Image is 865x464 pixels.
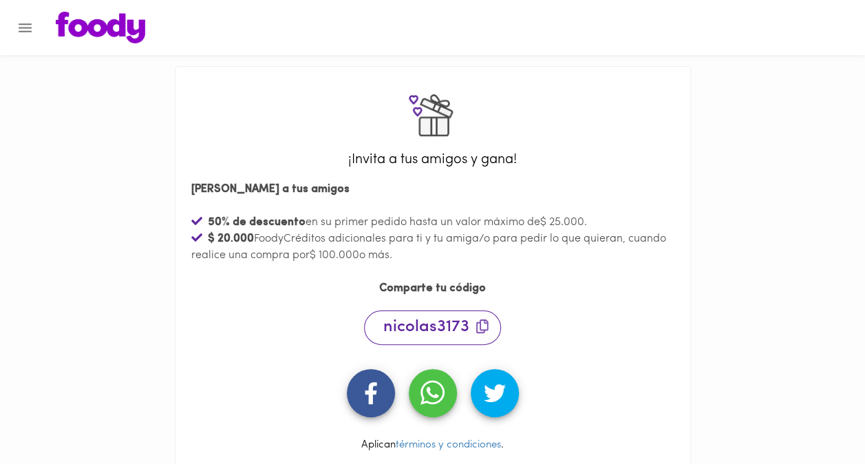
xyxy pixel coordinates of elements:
[186,438,680,452] p: Aplican .
[396,440,501,450] a: términos y condiciones
[186,150,680,170] p: ¡Invita a tus amigos y gana!
[191,214,674,231] div: en su primer pedido hasta un valor máximo de $ 25.000 .
[379,283,486,294] b: Comparte tu código
[785,384,851,450] iframe: Messagebird Livechat Widget
[383,319,489,335] span: nicolas3173
[208,217,306,228] b: 50 % de descuento
[409,94,457,136] img: regalo.png
[208,233,254,244] b: $ 20.000
[8,11,42,45] button: Menu
[56,12,145,43] img: logo.png
[191,184,350,195] b: [PERSON_NAME] a tus amigos
[191,231,674,264] div: FoodyCréditos adicionales para ti y tu amiga/o para pedir lo que quieran, cuando realice una comp...
[364,310,501,345] div: nicolas3173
